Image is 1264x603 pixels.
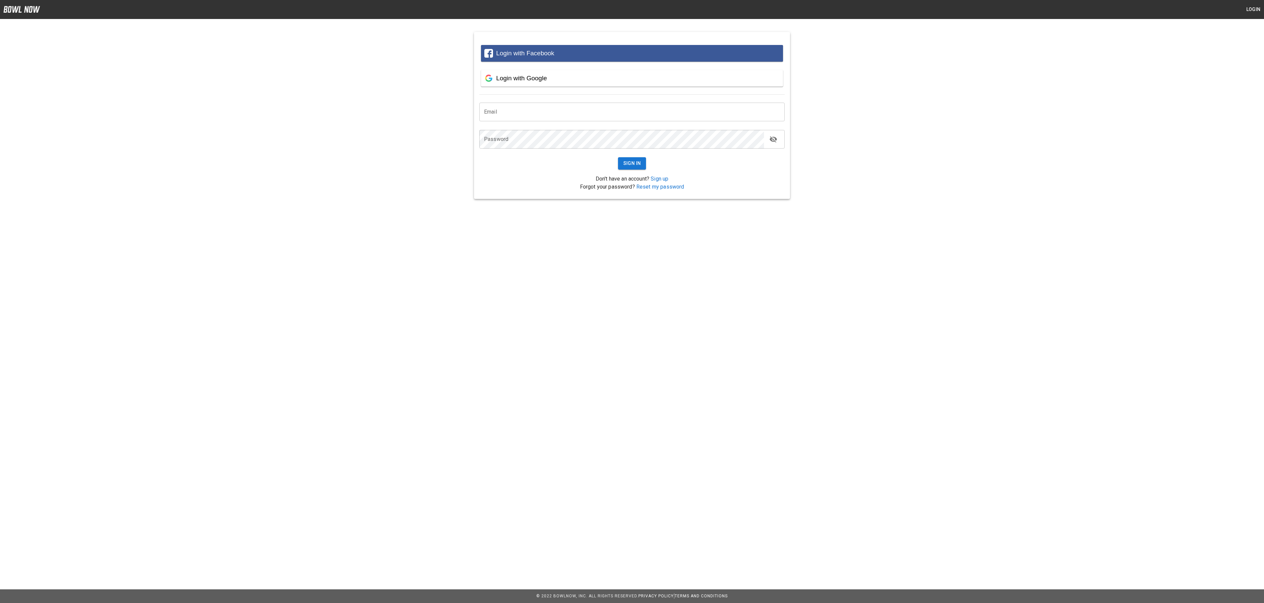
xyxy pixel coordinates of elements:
span: Login with Facebook [496,50,554,57]
button: Login with Google [481,70,783,87]
p: Forgot your password? [479,183,785,191]
span: Login with Google [496,75,547,82]
button: Login [1243,3,1264,16]
a: Privacy Policy [638,594,674,598]
a: Sign up [651,176,668,182]
p: Don't have an account? [479,175,785,183]
img: logo [3,6,40,13]
button: toggle password visibility [767,133,780,146]
a: Terms and Conditions [675,594,728,598]
a: Reset my password [636,184,684,190]
span: © 2022 BowlNow, Inc. All Rights Reserved. [536,594,638,598]
button: Login with Facebook [481,45,783,62]
button: Sign In [618,157,646,170]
